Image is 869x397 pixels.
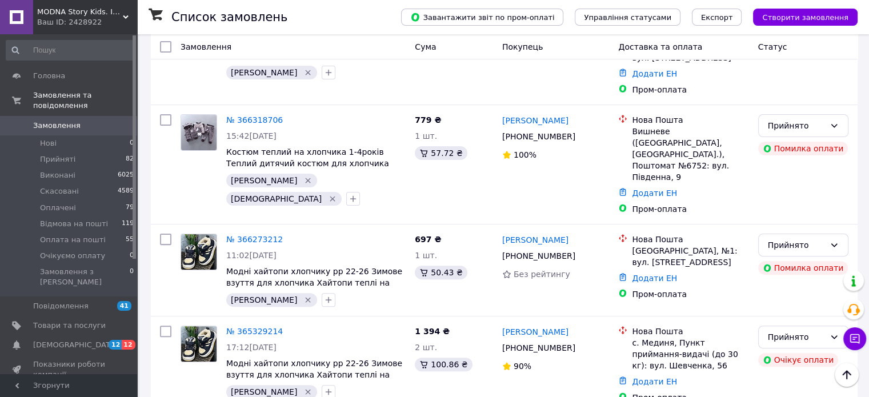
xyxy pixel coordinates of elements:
span: Повідомлення [33,301,89,311]
span: 4589 [118,186,134,197]
span: 1 394 ₴ [415,327,450,336]
img: Фото товару [181,234,217,270]
svg: Видалити мітку [328,194,337,203]
a: Модні хайтопи хлопчику рр 22-26 Зимове взуття для хлопчика Хайтопи теплі на хлопчика [226,359,402,391]
button: Створити замовлення [753,9,858,26]
span: 41 [117,301,131,311]
span: Покупець [502,42,543,51]
div: [GEOGRAPHIC_DATA], №1: вул. [STREET_ADDRESS] [632,245,748,268]
span: Оплата на пошті [40,235,106,245]
a: Додати ЕН [632,377,677,386]
span: Cума [415,42,436,51]
span: Очікуємо оплату [40,251,105,261]
img: Фото товару [181,115,217,150]
span: 1 шт. [415,251,437,260]
span: [DEMOGRAPHIC_DATA] [231,194,322,203]
div: Нова Пошта [632,234,748,245]
span: 15:42[DATE] [226,131,277,141]
span: 779 ₴ [415,115,441,125]
span: 0 [130,138,134,149]
span: Головна [33,71,65,81]
a: № 365329214 [226,327,283,336]
div: [PHONE_NUMBER] [500,129,578,145]
div: Пром-оплата [632,288,748,300]
div: 57.72 ₴ [415,146,467,160]
div: Прийнято [768,331,825,343]
a: № 366273212 [226,235,283,244]
span: 0 [130,267,134,287]
span: Без рейтингу [514,270,570,279]
span: Замовлення [181,42,231,51]
span: 119 [122,219,134,229]
div: Нова Пошта [632,326,748,337]
div: Пром-оплата [632,84,748,95]
div: Нова Пошта [632,114,748,126]
span: [PERSON_NAME] [231,295,297,304]
span: Відмова на пошті [40,219,108,229]
div: Пром-оплата [632,203,748,215]
div: Помилка оплати [758,261,848,275]
button: Чат з покупцем [843,327,866,350]
svg: Видалити мітку [303,68,313,77]
div: 50.43 ₴ [415,266,467,279]
span: MODNA Story Kids. Інтернет-магазин модного дитячого та підліткового одягу та взуття [37,7,123,17]
input: Пошук [6,40,135,61]
span: 12 [122,340,135,350]
a: Костюм теплий на хлопчика 1-4років Теплий дитячий костюм для хлопчика Дитячий костюм на хутрі [226,147,389,179]
span: Замовлення [33,121,81,131]
a: [PERSON_NAME] [502,115,568,126]
span: [PERSON_NAME] [231,68,297,77]
span: 0 [130,251,134,261]
div: Помилка оплати [758,142,848,155]
a: Додати ЕН [632,274,677,283]
span: Товари та послуги [33,320,106,331]
a: Додати ЕН [632,189,677,198]
span: Скасовані [40,186,79,197]
button: Управління статусами [575,9,680,26]
span: Оплачені [40,203,76,213]
div: Прийнято [768,119,825,132]
span: 6025 [118,170,134,181]
img: Фото товару [181,326,217,362]
span: Створити замовлення [762,13,848,22]
span: Управління статусами [584,13,671,22]
span: 79 [126,203,134,213]
span: Нові [40,138,57,149]
span: 90% [514,362,531,371]
span: Доставка та оплата [618,42,702,51]
span: Експорт [701,13,733,22]
div: с. Мединя, Пункт приймання-видачі (до 30 кг): вул. Шевченка, 56 [632,337,748,371]
span: 12 [109,340,122,350]
span: Прийняті [40,154,75,165]
span: 100% [514,150,536,159]
span: 2 шт. [415,343,437,352]
span: Статус [758,42,787,51]
svg: Видалити мітку [303,176,313,185]
span: 82 [126,154,134,165]
div: Прийнято [768,239,825,251]
span: 697 ₴ [415,235,441,244]
a: Фото товару [181,114,217,151]
div: [PHONE_NUMBER] [500,248,578,264]
div: 100.86 ₴ [415,358,472,371]
div: Вишневе ([GEOGRAPHIC_DATA], [GEOGRAPHIC_DATA].), Поштомат №6752: вул. Південна, 9 [632,126,748,183]
svg: Видалити мітку [303,295,313,304]
span: Замовлення з [PERSON_NAME] [40,267,130,287]
div: Очікує оплати [758,353,839,367]
span: 17:12[DATE] [226,343,277,352]
span: Замовлення та повідомлення [33,90,137,111]
div: Ваш ID: 2428922 [37,17,137,27]
a: [PERSON_NAME] [502,326,568,338]
button: Завантажити звіт по пром-оплаті [401,9,563,26]
span: Завантажити звіт по пром-оплаті [410,12,554,22]
span: [PERSON_NAME] [231,176,297,185]
h1: Список замовлень [171,10,287,24]
span: [DEMOGRAPHIC_DATA] [33,340,118,350]
a: Додати ЕН [632,69,677,78]
span: Виконані [40,170,75,181]
a: Модні хайтопи хлопчику рр 22-26 Зимове взуття для хлопчика Хайтопи теплі на хлопчика [226,267,402,299]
